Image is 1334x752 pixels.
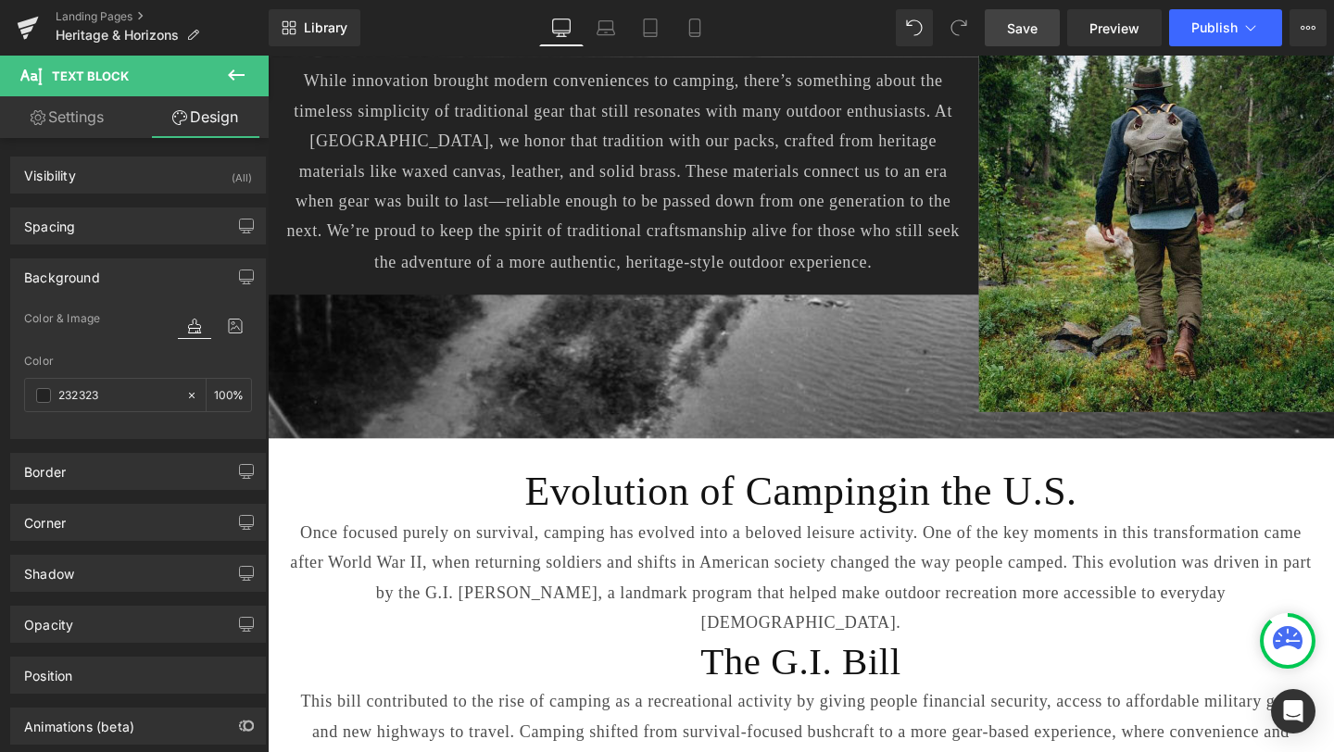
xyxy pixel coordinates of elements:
a: Desktop [539,9,584,46]
span: Library [304,19,347,36]
div: (All) [232,157,252,188]
span: Save [1007,19,1038,38]
button: Redo [940,9,977,46]
a: Design [138,96,272,138]
a: Mobile [673,9,717,46]
a: Landing Pages [56,9,269,24]
span: Publish [1191,20,1238,35]
div: % [207,379,251,411]
span: Color & Image [24,312,100,325]
a: Tablet [628,9,673,46]
span: in the U.S. [662,434,850,482]
span: Heritage & Horizons [56,28,179,43]
a: Preview [1067,9,1162,46]
p: While innovation brought modern conveniences to camping, there’s something about the timeless sim... [19,11,729,232]
div: Spacing [24,208,75,234]
div: Shadow [24,556,74,582]
div: Visibility [24,157,76,183]
div: Color [24,355,252,368]
span: Text Block [52,69,129,83]
div: Animations (beta) [24,708,134,734]
div: Background [24,259,100,285]
div: Corner [24,505,66,531]
div: Position [24,658,72,683]
button: More [1290,9,1327,46]
button: Publish [1169,9,1282,46]
span: Preview [1089,19,1139,38]
h1: The G.I. Bill [19,612,1102,664]
p: Once focused purely on survival, camping has evolved into a beloved leisure activity. One of the ... [19,486,1102,613]
h1: Evolution of Camping [19,431,1102,486]
input: Color [58,385,177,406]
a: Laptop [584,9,628,46]
a: New Library [269,9,360,46]
button: Undo [896,9,933,46]
div: Opacity [24,607,73,633]
div: Border [24,454,66,480]
div: Open Intercom Messenger [1271,689,1315,733]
